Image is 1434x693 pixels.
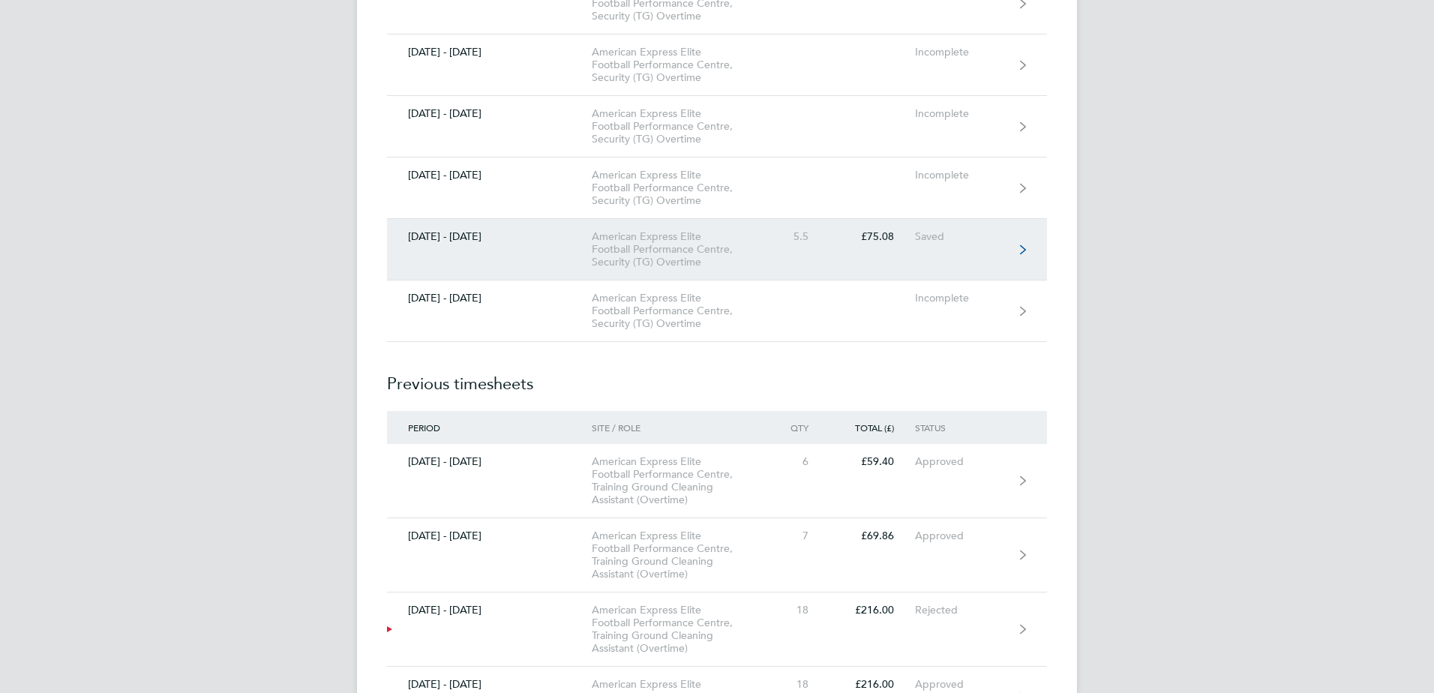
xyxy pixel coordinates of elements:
[387,529,592,542] div: [DATE] - [DATE]
[915,107,1007,120] div: Incomplete
[829,604,915,616] div: £216.00
[592,604,763,655] div: American Express Elite Football Performance Centre, Training Ground Cleaning Assistant (Overtime)
[592,230,763,268] div: American Express Elite Football Performance Centre, Security (TG) Overtime
[387,280,1047,342] a: [DATE] - [DATE]American Express Elite Football Performance Centre, Security (TG) OvertimeIncomplete
[763,455,829,468] div: 6
[829,455,915,468] div: £59.40
[387,96,1047,157] a: [DATE] - [DATE]American Express Elite Football Performance Centre, Security (TG) OvertimeIncomplete
[387,592,1047,667] a: [DATE] - [DATE]American Express Elite Football Performance Centre, Training Ground Cleaning Assis...
[829,678,915,691] div: £216.00
[763,678,829,691] div: 18
[915,46,1007,58] div: Incomplete
[915,678,1007,691] div: Approved
[915,604,1007,616] div: Rejected
[763,422,829,433] div: Qty
[763,604,829,616] div: 18
[592,529,763,580] div: American Express Elite Football Performance Centre, Training Ground Cleaning Assistant (Overtime)
[387,34,1047,96] a: [DATE] - [DATE]American Express Elite Football Performance Centre, Security (TG) OvertimeIncomplete
[387,292,592,304] div: [DATE] - [DATE]
[387,219,1047,280] a: [DATE] - [DATE]American Express Elite Football Performance Centre, Security (TG) Overtime5.5£75.0...
[829,529,915,542] div: £69.86
[915,529,1007,542] div: Approved
[829,422,915,433] div: Total (£)
[387,46,592,58] div: [DATE] - [DATE]
[592,455,763,506] div: American Express Elite Football Performance Centre, Training Ground Cleaning Assistant (Overtime)
[592,46,763,84] div: American Express Elite Football Performance Centre, Security (TG) Overtime
[915,422,1007,433] div: Status
[592,292,763,330] div: American Express Elite Football Performance Centre, Security (TG) Overtime
[915,230,1007,243] div: Saved
[915,169,1007,181] div: Incomplete
[915,292,1007,304] div: Incomplete
[387,157,1047,219] a: [DATE] - [DATE]American Express Elite Football Performance Centre, Security (TG) OvertimeIncomplete
[763,230,829,243] div: 5.5
[387,107,592,120] div: [DATE] - [DATE]
[387,444,1047,518] a: [DATE] - [DATE]American Express Elite Football Performance Centre, Training Ground Cleaning Assis...
[915,455,1007,468] div: Approved
[387,518,1047,592] a: [DATE] - [DATE]American Express Elite Football Performance Centre, Training Ground Cleaning Assis...
[387,342,1047,411] h2: Previous timesheets
[763,529,829,542] div: 7
[387,678,592,691] div: [DATE] - [DATE]
[387,169,592,181] div: [DATE] - [DATE]
[829,230,915,243] div: £75.08
[408,421,440,433] span: Period
[387,455,592,468] div: [DATE] - [DATE]
[592,169,763,207] div: American Express Elite Football Performance Centre, Security (TG) Overtime
[387,230,592,243] div: [DATE] - [DATE]
[387,604,592,616] div: [DATE] - [DATE]
[592,107,763,145] div: American Express Elite Football Performance Centre, Security (TG) Overtime
[592,422,763,433] div: Site / Role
